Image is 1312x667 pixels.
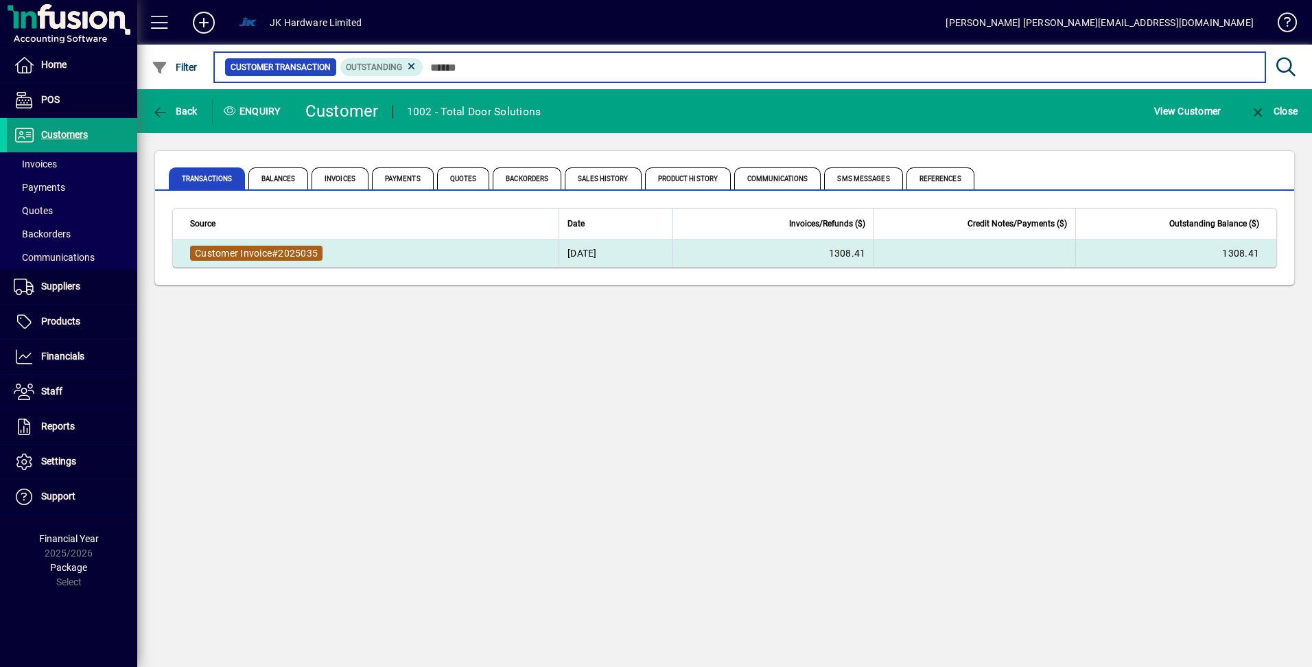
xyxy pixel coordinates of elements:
span: Date [567,216,585,231]
span: Package [50,562,87,573]
span: Suppliers [41,281,80,292]
div: JK Hardware Limited [270,12,362,34]
td: [DATE] [559,239,672,267]
a: Financials [7,340,137,374]
span: POS [41,94,60,105]
app-page-header-button: Back [137,99,213,124]
span: Transactions [169,167,245,189]
span: Customer Invoice [195,248,272,259]
a: Products [7,305,137,339]
mat-chip: Outstanding Status: Outstanding [340,58,423,76]
span: Source [190,216,215,231]
a: Knowledge Base [1267,3,1295,47]
a: Staff [7,375,137,409]
span: Quotes [14,205,53,216]
a: Suppliers [7,270,137,304]
span: Backorders [14,229,71,239]
span: Customers [41,129,88,140]
span: Financials [41,351,84,362]
a: Settings [7,445,137,479]
a: Home [7,48,137,82]
span: Close [1250,106,1298,117]
span: Financial Year [39,533,99,544]
span: Filter [152,62,198,73]
div: [PERSON_NAME] [PERSON_NAME][EMAIL_ADDRESS][DOMAIN_NAME] [946,12,1254,34]
span: Outstanding [346,62,402,72]
span: Reports [41,421,75,432]
a: Quotes [7,199,137,222]
span: View Customer [1154,100,1221,122]
span: Home [41,59,67,70]
div: 1002 - Total Door Solutions [407,101,541,123]
span: Communications [14,252,95,263]
span: Back [152,106,198,117]
div: Enquiry [213,100,295,122]
a: POS [7,83,137,117]
span: References [906,167,974,189]
span: Communications [734,167,821,189]
span: Invoices/Refunds ($) [789,216,865,231]
span: Invoices [312,167,368,189]
span: Outstanding Balance ($) [1169,216,1259,231]
span: Backorders [493,167,561,189]
button: Close [1246,99,1301,124]
a: Payments [7,176,137,199]
td: 1308.41 [672,239,874,267]
span: Product History [645,167,731,189]
a: Reports [7,410,137,444]
a: Communications [7,246,137,269]
a: Customer Invoice#2025035 [190,246,323,261]
span: Payments [372,167,434,189]
td: 1308.41 [1075,239,1276,267]
span: Credit Notes/Payments ($) [968,216,1067,231]
button: Add [182,10,226,35]
span: Customer Transaction [231,60,331,74]
span: SMS Messages [824,167,902,189]
span: Staff [41,386,62,397]
span: Products [41,316,80,327]
button: Filter [148,55,201,80]
app-page-header-button: Close enquiry [1235,99,1312,124]
a: Support [7,480,137,514]
span: # [272,248,278,259]
button: Back [148,99,201,124]
span: Payments [14,182,65,193]
div: Customer [305,100,379,122]
span: Settings [41,456,76,467]
div: Date [567,216,664,231]
a: Backorders [7,222,137,246]
button: View Customer [1151,99,1224,124]
a: Invoices [7,152,137,176]
span: Sales History [565,167,641,189]
span: 2025035 [278,248,318,259]
button: Profile [226,10,270,35]
span: Invoices [14,159,57,169]
span: Quotes [437,167,490,189]
span: Balances [248,167,308,189]
span: Support [41,491,75,502]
